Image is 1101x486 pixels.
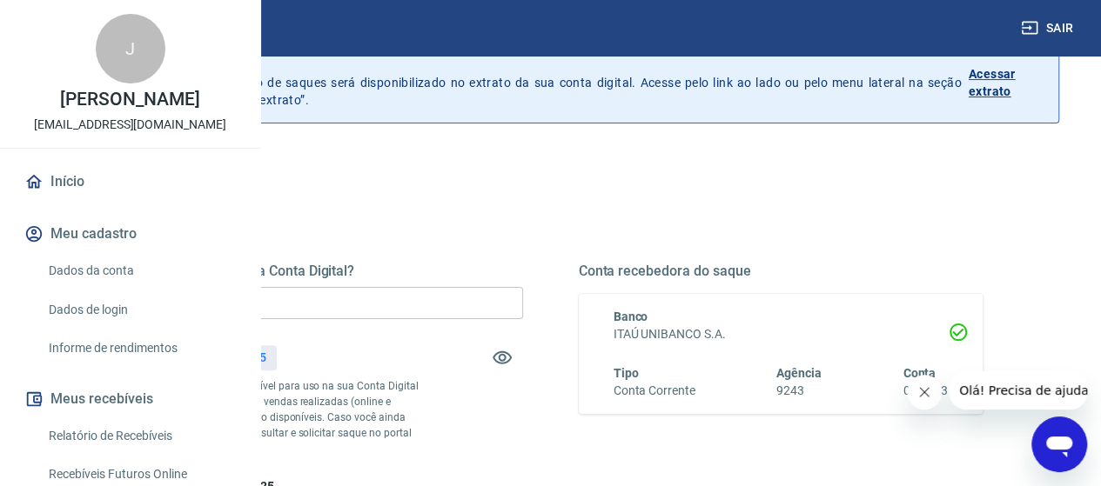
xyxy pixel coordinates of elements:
p: Histórico de saques [94,57,962,74]
span: Conta [903,366,936,380]
a: Informe de rendimentos [42,330,239,366]
h6: 03765-3 [903,382,948,400]
p: *Corresponde ao saldo disponível para uso na sua Conta Digital Vindi. Incluindo os valores das ve... [118,378,421,456]
p: [EMAIL_ADDRESS][DOMAIN_NAME] [34,116,226,134]
iframe: Botão para abrir a janela de mensagens [1031,416,1087,472]
span: Olá! Precisa de ajuda? [10,12,146,26]
h5: Quanto deseja sacar da Conta Digital? [118,263,523,280]
a: Relatório de Recebíveis [42,418,239,454]
span: Tipo [614,366,639,380]
a: Dados da conta [42,253,239,289]
p: A partir de agora, o histórico de saques será disponibilizado no extrato da sua conta digital. Ac... [94,57,962,109]
h6: 9243 [776,382,822,400]
p: R$ 587,25 [211,349,266,367]
div: J [96,14,165,83]
h5: Conta recebedora do saque [579,263,984,280]
a: Dados de login [42,292,239,328]
button: Meu cadastro [21,215,239,253]
p: [PERSON_NAME] [60,90,199,109]
span: Banco [614,310,648,323]
span: Agência [776,366,822,380]
a: Acessar extrato [969,57,1044,109]
iframe: Fechar mensagem [907,375,942,409]
h6: Conta Corrente [614,382,695,400]
iframe: Mensagem da empresa [949,371,1087,409]
h6: ITAÚ UNIBANCO S.A. [614,325,949,343]
p: Acessar extrato [969,65,1044,100]
a: Início [21,163,239,201]
button: Sair [1017,12,1080,44]
button: Meus recebíveis [21,380,239,418]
